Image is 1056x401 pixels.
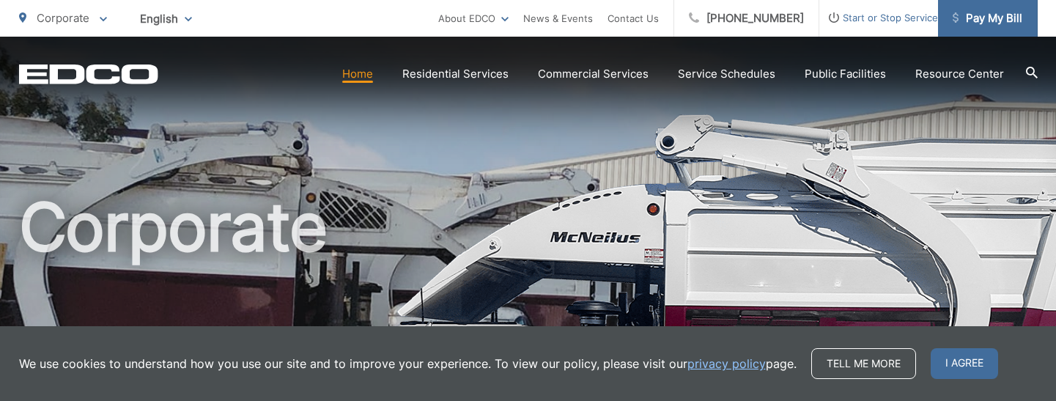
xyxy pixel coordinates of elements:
span: I agree [931,348,998,379]
a: Service Schedules [678,65,775,83]
a: Tell me more [811,348,916,379]
a: Public Facilities [805,65,886,83]
a: Home [342,65,373,83]
p: We use cookies to understand how you use our site and to improve your experience. To view our pol... [19,355,797,372]
span: Corporate [37,11,89,25]
a: EDCD logo. Return to the homepage. [19,64,158,84]
a: About EDCO [438,10,509,27]
a: Contact Us [608,10,659,27]
span: English [129,6,203,32]
a: Resource Center [915,65,1004,83]
a: Commercial Services [538,65,649,83]
a: privacy policy [687,355,766,372]
a: News & Events [523,10,593,27]
span: Pay My Bill [953,10,1022,27]
a: Residential Services [402,65,509,83]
